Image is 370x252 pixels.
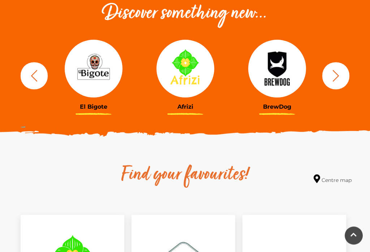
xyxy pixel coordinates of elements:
[53,40,134,110] a: El Bigote
[237,104,318,110] h3: BrewDog
[145,40,226,110] a: Afrizi
[237,40,318,110] a: BrewDog
[17,3,353,26] h2: Discover something new...
[75,164,295,187] h2: Find your favourites!
[314,175,352,184] a: Centre map
[145,104,226,110] h3: Afrizi
[53,104,134,110] h3: El Bigote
